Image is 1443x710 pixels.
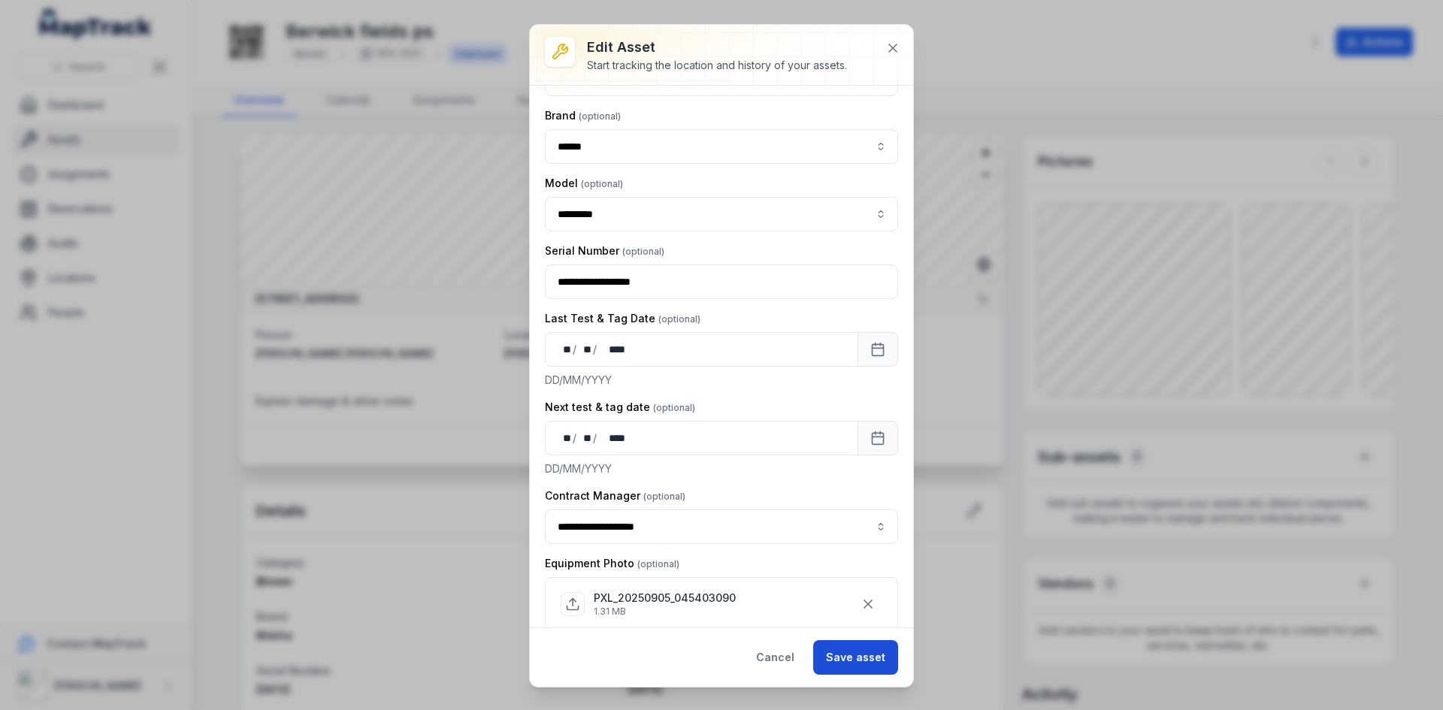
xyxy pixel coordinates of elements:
p: DD/MM/YYYY [545,373,898,388]
div: / [593,431,598,446]
button: Calendar [858,421,898,455]
input: asset-edit:cf[ae11ba15-1579-4ecc-996c-910ebae4e155]-label [545,197,898,231]
p: DD/MM/YYYY [545,461,898,476]
label: Brand [545,108,621,123]
div: / [573,342,578,357]
p: 1.31 MB [594,606,736,618]
label: Model [545,176,623,191]
label: Next test & tag date [545,400,695,415]
h3: Edit asset [587,37,847,58]
div: month, [578,431,593,446]
div: day, [558,342,573,357]
div: year, [598,342,627,357]
p: PXL_20250905_045403090 [594,591,736,606]
div: day, [558,431,573,446]
div: / [573,431,578,446]
label: Contract Manager [545,488,685,503]
input: asset-edit:cf[3efdffd9-f055-49d9-9a65-0e9f08d77abc]-label [545,509,898,544]
button: Calendar [858,332,898,367]
input: asset-edit:cf[95398f92-8612-421e-aded-2a99c5a8da30]-label [545,129,898,164]
button: Save asset [813,640,898,675]
div: year, [598,431,627,446]
div: month, [578,342,593,357]
label: Serial Number [545,243,664,258]
label: Last Test & Tag Date [545,311,700,326]
button: Cancel [743,640,807,675]
div: Start tracking the location and history of your assets. [587,58,847,73]
label: Equipment Photo [545,556,679,571]
div: / [593,342,598,357]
